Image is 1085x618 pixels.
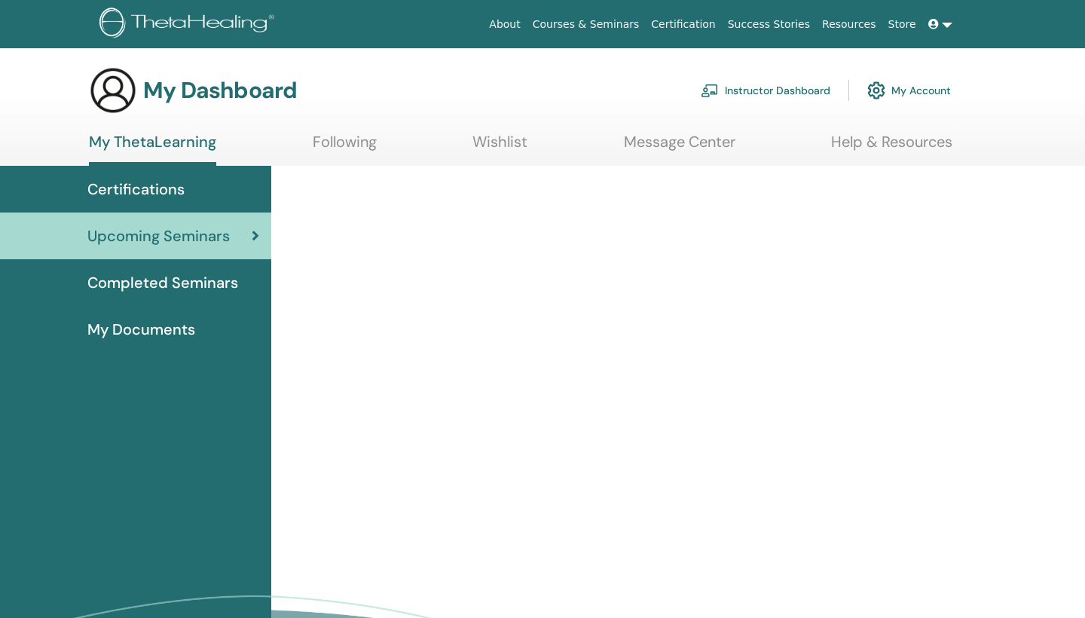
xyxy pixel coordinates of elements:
[816,11,882,38] a: Resources
[89,133,216,166] a: My ThetaLearning
[645,11,721,38] a: Certification
[89,66,137,115] img: generic-user-icon.jpg
[143,77,297,104] h3: My Dashboard
[867,78,885,103] img: cog.svg
[701,84,719,97] img: chalkboard-teacher.svg
[831,133,952,162] a: Help & Resources
[527,11,646,38] a: Courses & Seminars
[472,133,527,162] a: Wishlist
[483,11,526,38] a: About
[867,74,951,107] a: My Account
[99,8,280,41] img: logo.png
[87,178,185,200] span: Certifications
[87,225,230,247] span: Upcoming Seminars
[722,11,816,38] a: Success Stories
[87,318,195,341] span: My Documents
[624,133,735,162] a: Message Center
[701,74,830,107] a: Instructor Dashboard
[87,271,238,294] span: Completed Seminars
[313,133,377,162] a: Following
[882,11,922,38] a: Store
